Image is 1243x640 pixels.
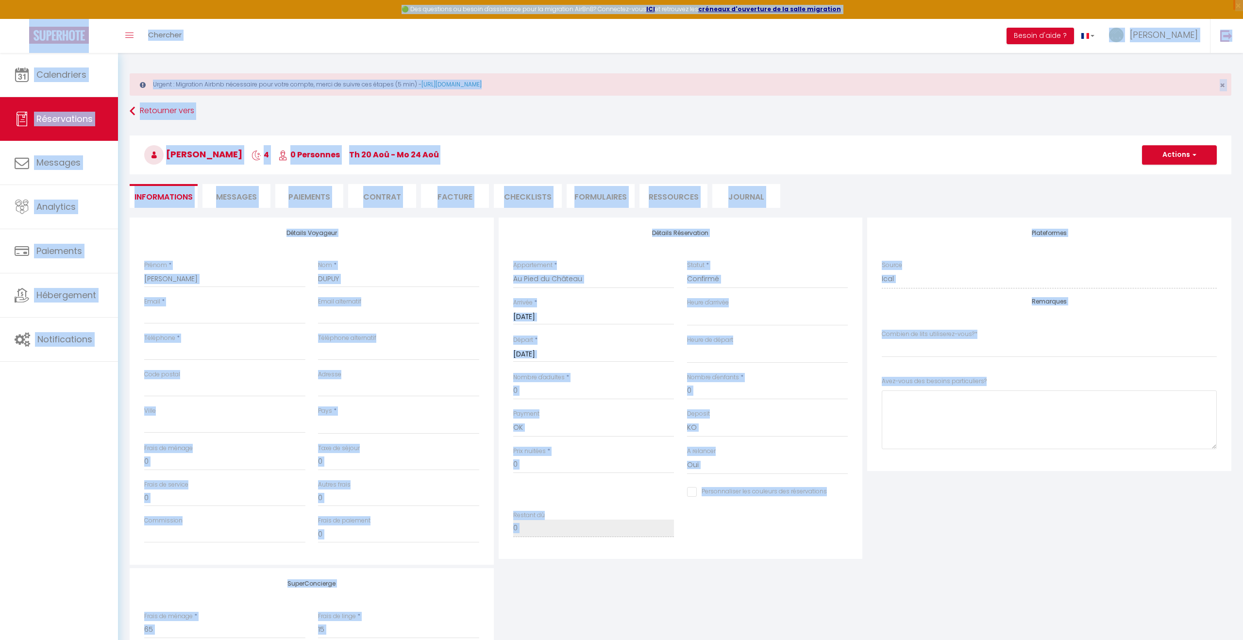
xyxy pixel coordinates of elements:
[1102,19,1210,53] a: ... [PERSON_NAME]
[130,102,1231,120] a: Retourner vers
[36,201,76,213] span: Analytics
[144,444,193,453] label: Frais de ménage
[8,4,37,33] button: Ouvrir le widget de chat LiveChat
[513,447,546,456] label: Prix nuitées
[36,156,81,168] span: Messages
[318,261,332,270] label: Nom
[275,184,343,208] li: Paiements
[882,377,987,386] label: Avez-vous des besoins particuliers?
[318,370,341,379] label: Adresse
[144,230,479,236] h4: Détails Voyageur
[567,184,635,208] li: FORMULAIRES
[513,298,533,307] label: Arrivée
[144,580,479,587] h4: SuperConcierge
[349,149,439,160] span: Th 20 Aoû - Mo 24 Aoû
[1220,81,1225,90] button: Close
[37,333,92,345] span: Notifications
[882,261,902,270] label: Source
[1109,28,1124,42] img: ...
[1220,79,1225,91] span: ×
[148,30,182,40] span: Chercher
[36,289,96,301] span: Hébergement
[36,68,86,81] span: Calendriers
[687,373,739,382] label: Nombre d'enfants
[144,406,156,416] label: Ville
[318,516,370,525] label: Frais de paiement
[513,230,848,236] h4: Détails Réservation
[130,184,198,208] li: Informations
[687,336,733,345] label: Heure de départ
[687,261,705,270] label: Statut
[144,297,160,306] label: Email
[318,612,356,621] label: Frais de linge
[144,516,183,525] label: Commission
[646,5,655,13] a: ICI
[421,184,489,208] li: Facture
[278,149,340,160] span: 0 Personnes
[144,612,193,621] label: Frais de ménage
[348,184,416,208] li: Contrat
[1220,30,1232,42] img: logout
[144,480,188,489] label: Frais de service
[29,27,89,44] img: Super Booking
[639,184,707,208] li: Ressources
[318,297,361,306] label: Email alternatif
[687,447,716,456] label: A relancer
[144,370,180,379] label: Code postal
[421,80,482,88] a: [URL][DOMAIN_NAME]
[144,261,167,270] label: Prénom
[144,334,175,343] label: Téléphone
[1130,29,1198,41] span: [PERSON_NAME]
[216,191,257,202] span: Messages
[36,245,82,257] span: Paiements
[513,373,565,382] label: Nombre d'adultes
[687,298,729,307] label: Heure d'arrivée
[687,409,710,419] label: Deposit
[252,149,269,160] span: 4
[318,444,360,453] label: Taxe de séjour
[882,230,1217,236] h4: Plateformes
[130,73,1231,96] div: Urgent : Migration Airbnb nécessaire pour votre compte, merci de suivre ces étapes (5 min) -
[882,330,977,339] label: Combien de lits utiliserez-vous?
[698,5,841,13] a: créneaux d'ouverture de la salle migration
[513,409,539,419] label: Payment
[318,406,332,416] label: Pays
[1007,28,1074,44] button: Besoin d'aide ?
[494,184,562,208] li: CHECKLISTS
[513,336,533,345] label: Départ
[513,261,553,270] label: Appartement
[36,113,93,125] span: Réservations
[882,298,1217,305] h4: Remarques
[141,19,189,53] a: Chercher
[513,511,545,520] label: Restant dû
[144,148,242,160] span: [PERSON_NAME]
[318,334,376,343] label: Téléphone alternatif
[1142,145,1217,165] button: Actions
[318,480,351,489] label: Autres frais
[712,184,780,208] li: Journal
